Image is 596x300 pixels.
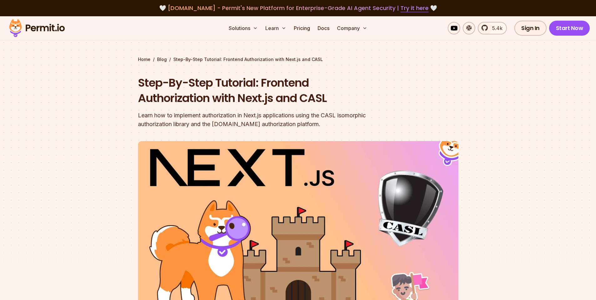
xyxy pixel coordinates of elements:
div: 🤍 🤍 [15,4,581,13]
span: [DOMAIN_NAME] - Permit's New Platform for Enterprise-Grade AI Agent Security | [168,4,429,12]
a: Blog [157,56,167,63]
a: Pricing [291,22,313,34]
a: 5.4k [478,22,507,34]
a: Start Now [549,21,590,36]
button: Learn [263,22,289,34]
div: / / [138,56,458,63]
h1: Step-By-Step Tutorial: Frontend Authorization with Next.js and CASL [138,75,378,106]
a: Try it here [400,4,429,12]
button: Company [334,22,370,34]
div: Learn how to implement authorization in Next.js applications using the CASL isomorphic authorizat... [138,111,378,129]
a: Home [138,56,150,63]
a: Docs [315,22,332,34]
button: Solutions [226,22,260,34]
img: Permit logo [6,18,68,39]
a: Sign In [514,21,547,36]
span: 5.4k [488,24,502,32]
